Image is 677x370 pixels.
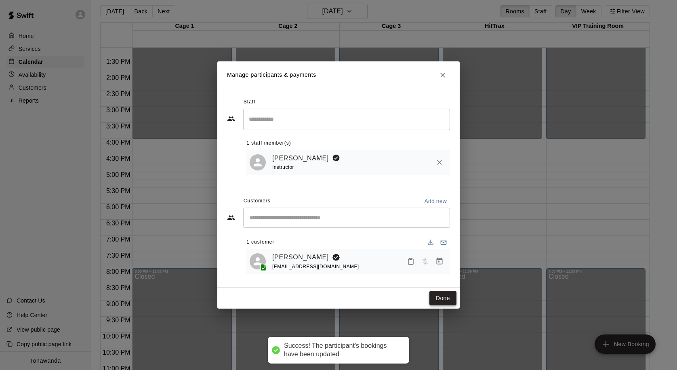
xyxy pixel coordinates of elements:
[227,115,235,123] svg: Staff
[243,208,450,228] div: Start typing to search customers...
[404,254,418,268] button: Mark attendance
[332,253,340,261] svg: Booking Owner
[429,291,456,306] button: Done
[244,195,271,208] span: Customers
[244,96,255,109] span: Staff
[432,254,447,269] button: Manage bookings & payment
[243,109,450,130] div: Search staff
[424,197,447,205] p: Add new
[418,258,432,265] span: Has not paid
[432,155,447,170] button: Remove
[246,236,274,249] span: 1 customer
[272,252,329,263] a: [PERSON_NAME]
[332,154,340,162] svg: Booking Owner
[272,164,294,170] span: Instructor
[437,236,450,249] button: Email participants
[250,253,266,269] div: Ronel Laviz
[272,153,329,164] a: [PERSON_NAME]
[284,342,401,359] div: Success! The participant's bookings have been updated
[227,214,235,222] svg: Customers
[227,71,316,79] p: Manage participants & payments
[435,68,450,82] button: Close
[250,154,266,170] div: Jared MacFarland
[424,236,437,249] button: Download list
[272,264,359,269] span: [EMAIL_ADDRESS][DOMAIN_NAME]
[421,195,450,208] button: Add new
[246,137,291,150] span: 1 staff member(s)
